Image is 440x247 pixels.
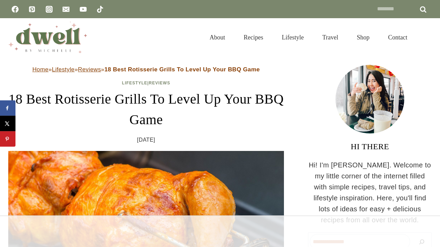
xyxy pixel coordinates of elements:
[25,2,39,16] a: Pinterest
[420,32,432,43] button: View Search Form
[59,2,73,16] a: Email
[234,26,273,49] a: Recipes
[348,26,379,49] a: Shop
[313,26,348,49] a: Travel
[8,22,87,53] img: DWELL by michelle
[32,66,260,73] span: » » »
[8,89,284,130] h1: 18 Best Rotisserie Grills To Level Up Your BBQ Game
[149,81,170,85] a: Reviews
[308,160,432,225] p: Hi! I'm [PERSON_NAME]. Welcome to my little corner of the internet filled with simple recipes, tr...
[32,66,48,73] a: Home
[200,26,234,49] a: About
[137,136,155,144] time: [DATE]
[200,26,417,49] nav: Primary Navigation
[308,140,432,153] h3: HI THERE
[78,66,101,73] a: Reviews
[76,2,90,16] a: YouTube
[93,2,107,16] a: TikTok
[122,81,170,85] span: |
[273,26,313,49] a: Lifestyle
[52,66,75,73] a: Lifestyle
[122,81,147,85] a: Lifestyle
[42,2,56,16] a: Instagram
[8,2,22,16] a: Facebook
[379,26,417,49] a: Contact
[104,66,260,73] strong: 18 Best Rotisserie Grills To Level Up Your BBQ Game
